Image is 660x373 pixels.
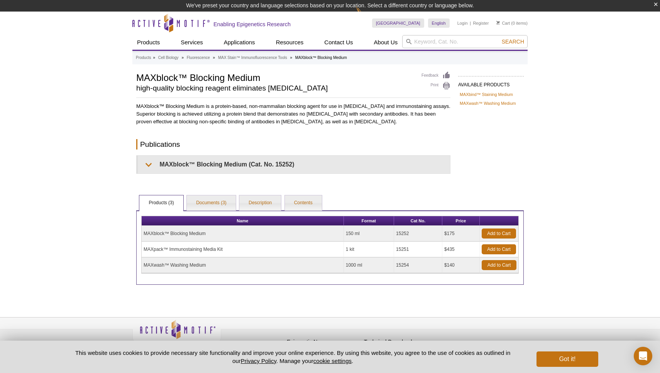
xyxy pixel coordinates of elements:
a: Contact Us [320,35,357,50]
li: » [181,55,184,60]
li: » [213,55,215,60]
h2: Enabling Epigenetics Research [213,21,291,28]
td: MAXwash™ Washing Medium [142,257,344,273]
a: Fluorescence [187,54,210,61]
a: Feedback [421,71,450,80]
a: Add to Cart [482,244,516,254]
a: MAXwash™ Washing Medium [460,100,516,107]
a: Privacy Policy [225,338,255,349]
td: 15251 [394,242,442,257]
a: Products [136,54,151,61]
table: Click to Verify - This site chose Symantec SSL for secure e-commerce and confidential communicati... [441,331,499,348]
li: | [470,18,471,28]
a: Products [132,35,164,50]
li: (0 items) [496,18,528,28]
h2: Publications [136,139,450,150]
button: cookie settings [313,358,352,364]
a: Cell Biology [158,54,179,61]
a: Privacy Policy [241,358,276,364]
th: Name [142,216,344,226]
a: Services [176,35,208,50]
a: Products (3) [139,195,183,211]
a: About Us [369,35,403,50]
div: Open Intercom Messenger [634,347,652,365]
th: Cat No. [394,216,442,226]
a: MAX Stain™ Immunofluorescence Tools [218,54,287,61]
button: Search [499,38,526,45]
button: Got it! [536,351,598,367]
th: Price [442,216,480,226]
img: Your Cart [496,21,500,25]
td: $435 [442,242,480,257]
a: Cart [496,20,510,26]
a: [GEOGRAPHIC_DATA] [372,18,424,28]
a: Register [473,20,489,26]
a: Add to Cart [482,260,516,270]
a: Print [421,82,450,90]
td: MAXblock™ Blocking Medium [142,226,344,242]
summary: MAXblock™ Blocking Medium (Cat. No. 15252) [138,156,450,173]
a: MAXbind™ Staining Medium [460,91,513,98]
h2: AVAILABLE PRODUCTS [458,76,524,90]
h4: Epigenetic News [287,339,360,345]
li: MAXblock™ Blocking Medium [295,55,347,60]
a: Contents [285,195,322,211]
a: Login [457,20,468,26]
li: » [153,55,155,60]
a: Documents (3) [187,195,236,211]
span: Search [502,39,524,45]
h1: MAXblock™ Blocking Medium [136,71,414,83]
td: 150 ml [344,226,394,242]
h2: high-quality blocking reagent eliminates [MEDICAL_DATA] [136,85,414,92]
a: English [428,18,450,28]
img: Change Here [356,6,376,24]
input: Keyword, Cat. No. [402,35,528,48]
td: 15252 [394,226,442,242]
h4: Technical Downloads [364,339,437,345]
td: $140 [442,257,480,273]
p: MAXblock™ Blocking Medium is a protein-based, non-mammalian blocking agent for use in [MEDICAL_DA... [136,102,450,126]
td: $175 [442,226,480,242]
a: Add to Cart [482,229,516,239]
td: 1000 ml [344,257,394,273]
td: MAXpack™ Immunostaining Media Kit [142,242,344,257]
a: Resources [271,35,308,50]
p: This website uses cookies to provide necessary site functionality and improve your online experie... [62,349,524,365]
a: Applications [219,35,260,50]
a: Description [239,195,281,211]
img: Active Motif, [132,318,221,349]
th: Format [344,216,394,226]
li: » [290,55,292,60]
td: 15254 [394,257,442,273]
td: 1 kit [344,242,394,257]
